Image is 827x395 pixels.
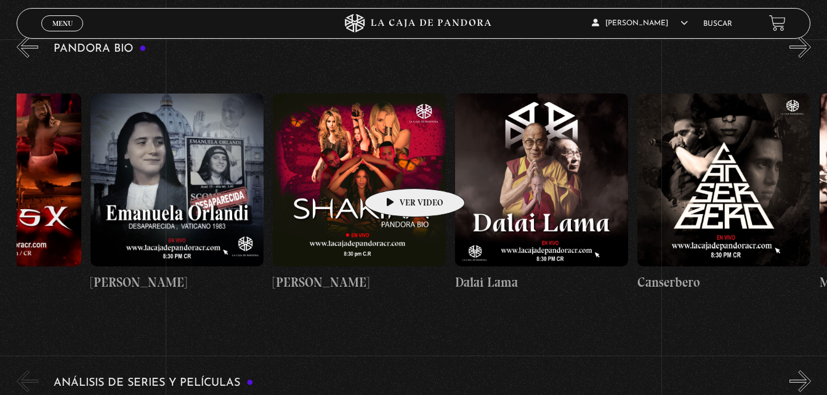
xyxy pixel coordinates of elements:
span: [PERSON_NAME] [592,20,688,27]
button: Next [789,36,811,58]
h3: Análisis de series y películas [54,377,254,389]
button: Next [789,370,811,392]
a: Canserbero [637,67,810,319]
button: Previous [17,370,38,392]
a: Dalai Lama [455,67,628,319]
h4: Canserbero [637,273,810,292]
a: [PERSON_NAME] [91,67,264,319]
a: View your shopping cart [769,15,786,31]
span: Cerrar [48,30,77,39]
a: [PERSON_NAME] [273,67,446,319]
h3: Pandora Bio [54,43,147,55]
span: Menu [52,20,73,27]
h4: [PERSON_NAME] [273,273,446,292]
a: Buscar [703,20,732,28]
button: Previous [17,36,38,58]
h4: Dalai Lama [455,273,628,292]
h4: [PERSON_NAME] [91,273,264,292]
